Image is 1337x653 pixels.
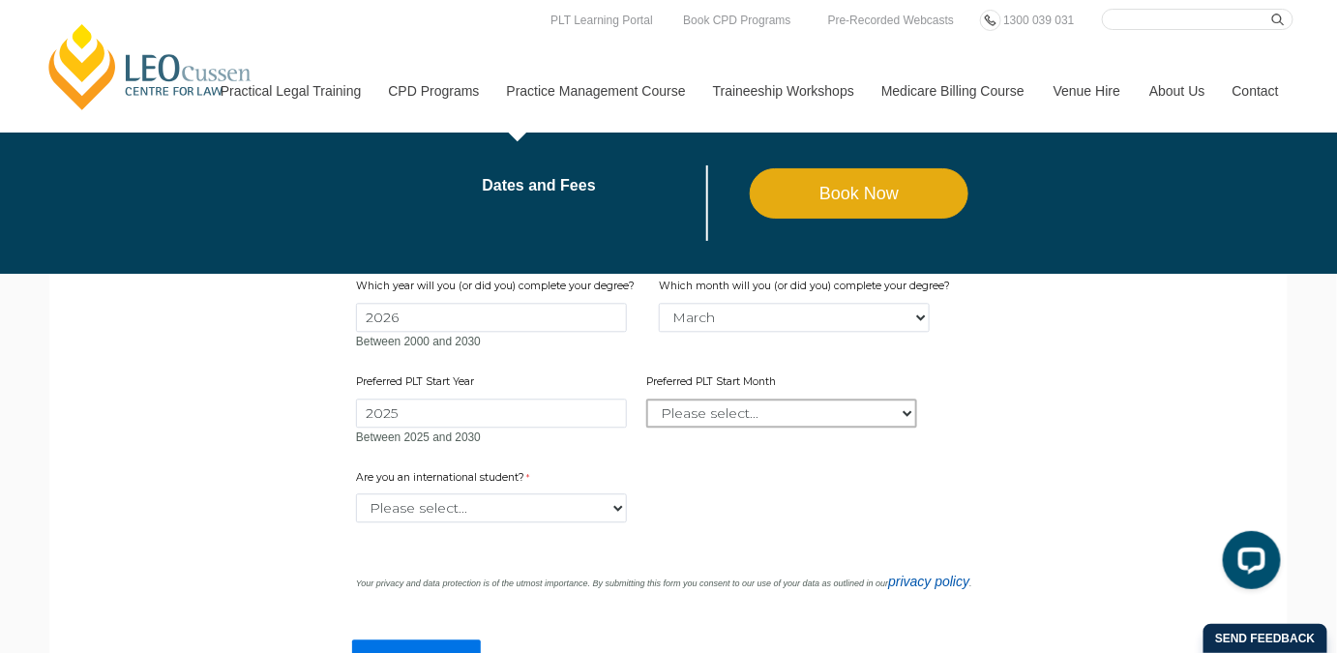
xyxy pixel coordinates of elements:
[492,49,698,133] a: Practice Management Course
[546,10,658,31] a: PLT Learning Portal
[356,579,972,588] i: Your privacy and data protection is of the utmost importance. By submitting this form you consent...
[356,374,479,394] label: Preferred PLT Start Year
[1003,14,1074,27] span: 1300 039 031
[356,470,550,490] label: Are you an international student?
[750,168,969,219] a: Book Now
[659,279,955,298] label: Which month will you (or did you) complete your degree?
[1135,49,1218,133] a: About Us
[356,430,481,444] span: Between 2025 and 2030
[698,49,867,133] a: Traineeship Workshops
[373,49,491,133] a: CPD Programs
[356,399,627,428] input: Preferred PLT Start Year
[1218,49,1293,133] a: Contact
[1039,49,1135,133] a: Venue Hire
[482,178,750,193] a: Dates and Fees
[678,10,795,31] a: Book CPD Programs
[206,49,374,133] a: Practical Legal Training
[356,303,627,332] input: Which year will you (or did you) complete your degree?
[659,303,930,332] select: Which month will you (or did you) complete your degree?
[646,374,781,394] label: Preferred PLT Start Month
[356,493,627,522] select: Are you an international student?
[823,10,960,31] a: Pre-Recorded Webcasts
[1207,523,1289,605] iframe: LiveChat chat widget
[646,399,917,428] select: Preferred PLT Start Month
[998,10,1079,31] a: 1300 039 031
[867,49,1039,133] a: Medicare Billing Course
[356,335,481,348] span: Between 2000 and 2030
[44,21,257,112] a: [PERSON_NAME] Centre for Law
[888,574,969,589] a: privacy policy
[356,279,639,298] label: Which year will you (or did you) complete your degree?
